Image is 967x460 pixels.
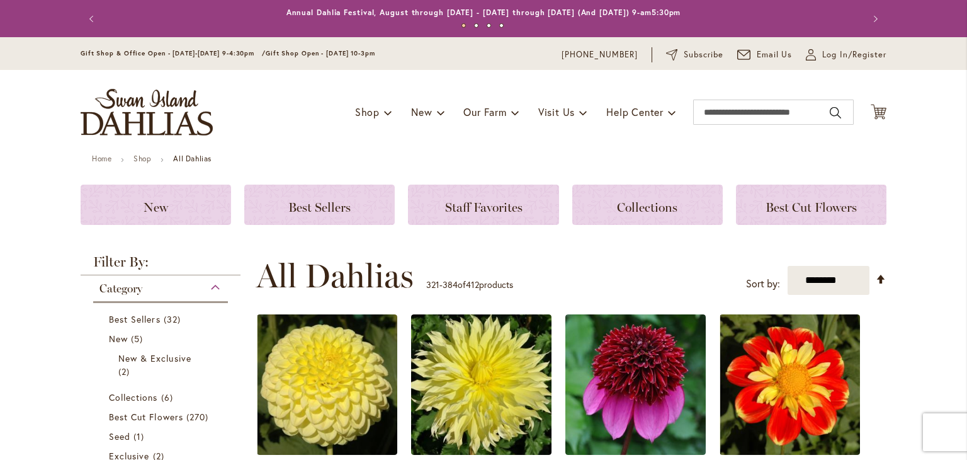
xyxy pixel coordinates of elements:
a: Annual Dahlia Festival, August through [DATE] - [DATE] through [DATE] (And [DATE]) 9-am5:30pm [286,8,681,17]
span: Collections [617,200,677,215]
a: store logo [81,89,213,135]
a: Collections [572,185,723,225]
span: Gift Shop Open - [DATE] 10-3pm [266,49,375,57]
span: Help Center [606,105,664,118]
span: Visit Us [538,105,575,118]
button: Previous [81,6,106,32]
a: Subscribe [666,49,723,61]
span: 384 [443,279,458,290]
span: Shop [355,105,380,118]
img: POLVENTON SUPREME [257,314,397,455]
label: Sort by: [746,272,780,296]
span: 32 [164,313,184,326]
button: 2 of 4 [474,23,478,28]
span: 321 [426,279,439,290]
button: 4 of 4 [499,23,504,28]
a: New [81,185,231,225]
span: 412 [466,279,479,290]
a: POOH [720,446,860,457]
a: [PHONE_NUMBER] [562,49,638,61]
a: Best Cut Flowers [109,410,215,423]
span: Staff Favorites [445,200,523,215]
a: Staff Favorites [408,185,558,225]
a: Best Cut Flowers [736,185,886,225]
span: 5 [131,332,146,345]
img: POOH [720,314,860,455]
span: 2 [118,365,133,378]
a: POODLE SKIRT [565,446,706,457]
button: 3 of 4 [487,23,491,28]
a: POLVENTON SUPREME [257,446,397,457]
span: 1 [133,430,147,443]
span: New [109,333,128,345]
a: Email Us [737,49,793,61]
span: New [411,105,432,118]
span: New & Exclusive [118,352,191,364]
button: 1 of 4 [461,23,466,28]
span: Seed [109,430,130,442]
strong: Filter By: [81,255,240,275]
a: Collections [109,391,215,404]
a: Best Sellers [109,313,215,326]
a: Home [92,154,111,163]
button: Next [861,6,886,32]
img: Ponderosa [411,314,551,455]
span: Best Sellers [109,313,161,325]
span: New [144,200,168,215]
a: Seed [109,430,215,443]
strong: All Dahlias [173,154,212,163]
img: POODLE SKIRT [565,314,706,455]
span: Email Us [757,49,793,61]
span: Log In/Register [822,49,886,61]
a: New [109,332,215,345]
p: - of products [426,275,513,295]
span: Category [99,282,142,296]
span: 6 [161,391,176,404]
a: New &amp; Exclusive [118,352,206,378]
span: Best Cut Flowers [766,200,857,215]
span: Best Cut Flowers [109,411,183,423]
span: Subscribe [684,49,723,61]
a: Shop [133,154,151,163]
a: Best Sellers [244,185,395,225]
span: Best Sellers [288,200,351,215]
a: Ponderosa [411,446,551,457]
span: All Dahlias [256,257,414,295]
span: Collections [109,391,158,403]
span: 270 [186,410,212,423]
span: Gift Shop & Office Open - [DATE]-[DATE] 9-4:30pm / [81,49,266,57]
span: Our Farm [463,105,506,118]
a: Log In/Register [806,49,886,61]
